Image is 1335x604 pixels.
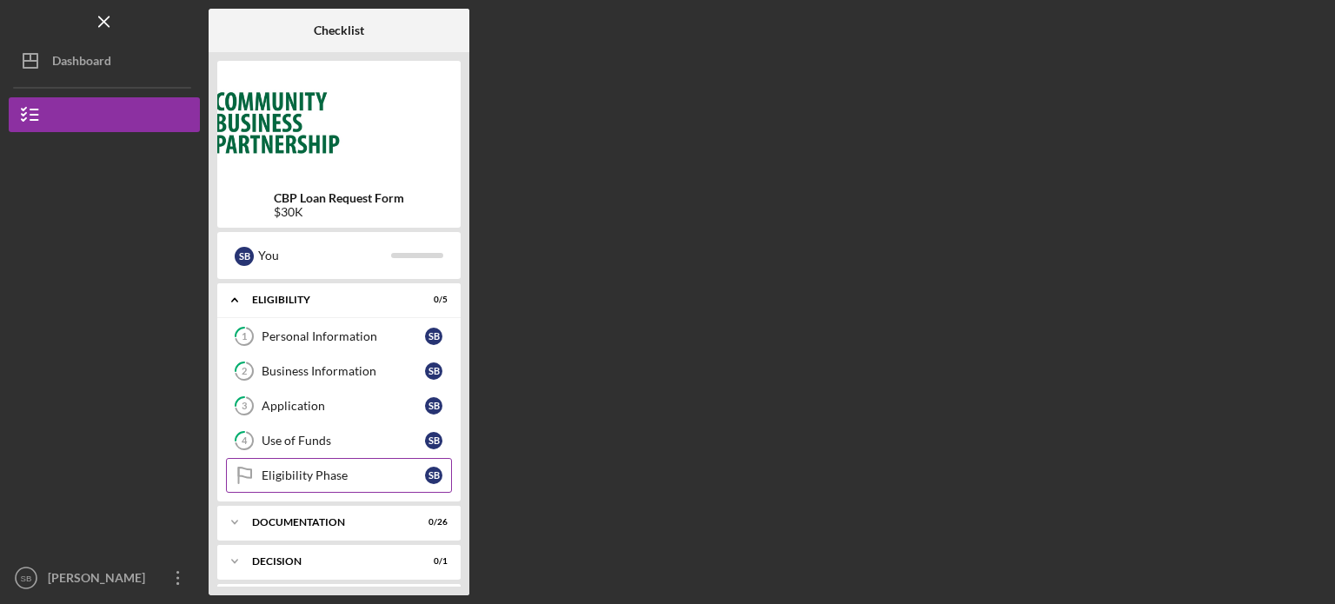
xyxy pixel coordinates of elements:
[21,574,32,583] text: SB
[9,561,200,595] button: SB[PERSON_NAME]
[252,556,404,567] div: Decision
[226,388,452,423] a: 3ApplicationSB
[235,247,254,266] div: S B
[226,458,452,493] a: Eligibility PhaseSB
[425,397,442,415] div: S B
[242,331,247,342] tspan: 1
[262,468,425,482] div: Eligibility Phase
[226,354,452,388] a: 2Business InformationSB
[425,467,442,484] div: S B
[274,205,404,219] div: $30K
[262,399,425,413] div: Application
[262,329,425,343] div: Personal Information
[242,366,247,377] tspan: 2
[314,23,364,37] b: Checklist
[425,328,442,345] div: S B
[242,401,247,412] tspan: 3
[416,517,448,528] div: 0 / 26
[9,43,200,78] button: Dashboard
[416,556,448,567] div: 0 / 1
[252,295,404,305] div: Eligibility
[242,435,248,447] tspan: 4
[274,191,404,205] b: CBP Loan Request Form
[416,295,448,305] div: 0 / 5
[425,362,442,380] div: S B
[226,319,452,354] a: 1Personal InformationSB
[52,43,111,83] div: Dashboard
[258,241,391,270] div: You
[252,517,404,528] div: Documentation
[43,561,156,600] div: [PERSON_NAME]
[226,423,452,458] a: 4Use of FundsSB
[262,434,425,448] div: Use of Funds
[425,432,442,449] div: S B
[262,364,425,378] div: Business Information
[217,70,461,174] img: Product logo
